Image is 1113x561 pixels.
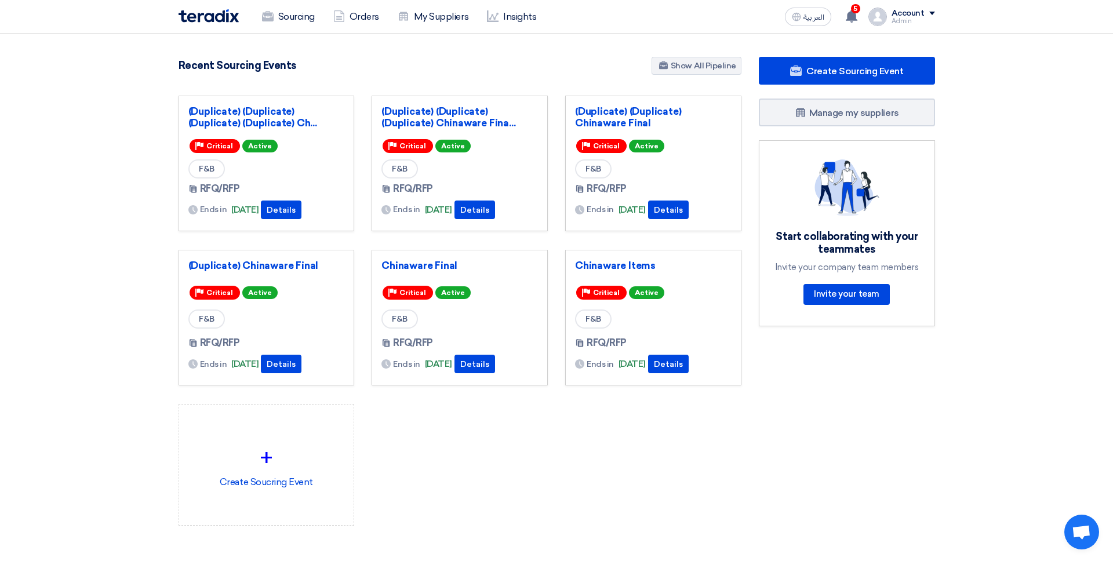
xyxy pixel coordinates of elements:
[575,309,612,329] span: F&B
[652,57,741,75] a: Show All Pipeline
[648,201,689,219] button: Details
[803,284,889,305] a: Invite your team
[851,4,860,13] span: 5
[231,203,259,217] span: [DATE]
[324,4,388,30] a: Orders
[179,59,296,72] h4: Recent Sourcing Events
[773,230,921,256] div: Start collaborating with your teammates
[188,159,225,178] span: F&B
[200,358,227,370] span: Ends in
[381,309,418,329] span: F&B
[587,203,614,216] span: Ends in
[619,358,646,371] span: [DATE]
[399,289,426,297] span: Critical
[381,105,538,129] a: (Duplicate) (Duplicate) (Duplicate) Chinaware Fina...
[648,355,689,373] button: Details
[381,159,418,178] span: F&B
[188,440,345,475] div: +
[593,142,620,150] span: Critical
[587,336,627,350] span: RFQ/RFP
[179,9,239,23] img: Teradix logo
[587,358,614,370] span: Ends in
[188,414,345,516] div: Create Soucring Event
[393,336,433,350] span: RFQ/RFP
[261,355,301,373] button: Details
[593,289,620,297] span: Critical
[242,140,278,152] span: Active
[425,358,452,371] span: [DATE]
[575,105,732,129] a: (Duplicate) (Duplicate) Chinaware Final
[393,358,420,370] span: Ends in
[773,262,921,272] div: Invite your company team members
[803,13,824,21] span: العربية
[868,8,887,26] img: profile_test.png
[231,358,259,371] span: [DATE]
[892,18,935,24] div: Admin
[1064,515,1099,549] a: Open chat
[206,142,233,150] span: Critical
[575,260,732,271] a: Chinaware Items
[188,260,345,271] a: (Duplicate) Chinaware Final
[200,336,240,350] span: RFQ/RFP
[188,309,225,329] span: F&B
[892,9,925,19] div: Account
[454,201,495,219] button: Details
[759,99,935,126] a: Manage my suppliers
[435,140,471,152] span: Active
[393,182,433,196] span: RFQ/RFP
[200,203,227,216] span: Ends in
[253,4,324,30] a: Sourcing
[629,140,664,152] span: Active
[454,355,495,373] button: Details
[587,182,627,196] span: RFQ/RFP
[785,8,831,26] button: العربية
[188,105,345,129] a: (Duplicate) (Duplicate) (Duplicate) (Duplicate) Ch...
[619,203,646,217] span: [DATE]
[399,142,426,150] span: Critical
[261,201,301,219] button: Details
[388,4,478,30] a: My Suppliers
[478,4,545,30] a: Insights
[814,159,879,216] img: invite_your_team.svg
[200,182,240,196] span: RFQ/RFP
[629,286,664,299] span: Active
[393,203,420,216] span: Ends in
[806,65,903,76] span: Create Sourcing Event
[206,289,233,297] span: Critical
[242,286,278,299] span: Active
[381,260,538,271] a: Chinaware Final
[435,286,471,299] span: Active
[575,159,612,178] span: F&B
[425,203,452,217] span: [DATE]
